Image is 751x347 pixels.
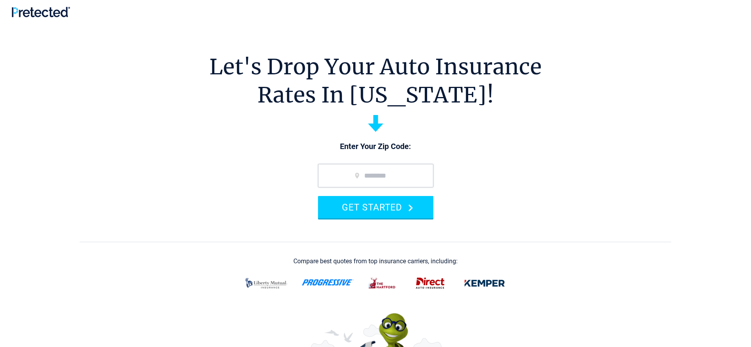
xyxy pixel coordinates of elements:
[302,279,354,286] img: progressive
[241,273,292,293] img: liberty
[363,273,402,293] img: thehartford
[293,258,458,265] div: Compare best quotes from top insurance carriers, including:
[318,196,433,218] button: GET STARTED
[459,273,510,293] img: kemper
[411,273,449,293] img: direct
[12,7,70,17] img: Pretected Logo
[318,164,433,187] input: zip code
[209,53,542,109] h1: Let's Drop Your Auto Insurance Rates In [US_STATE]!
[310,141,441,152] p: Enter Your Zip Code:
